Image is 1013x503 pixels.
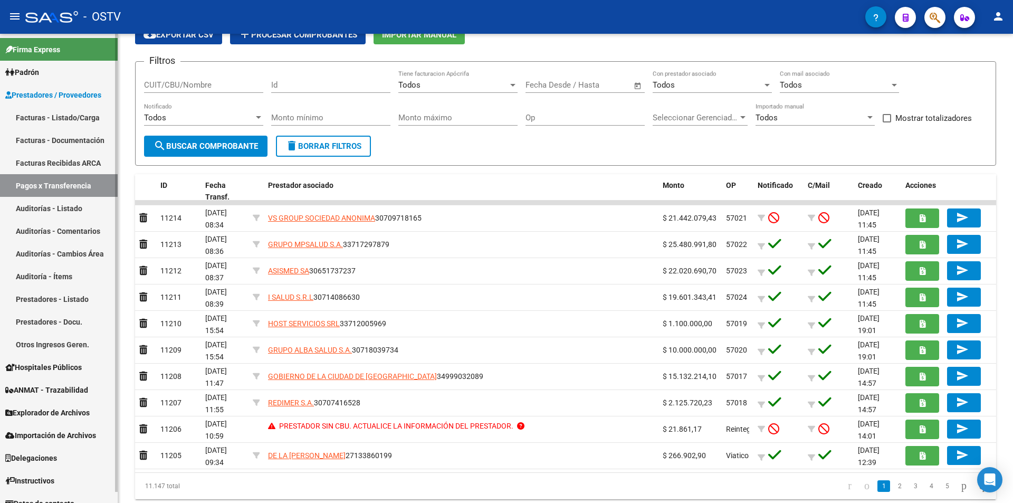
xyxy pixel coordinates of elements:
span: [DATE] 08:34 [205,208,227,229]
span: Buscar Comprobante [154,141,258,151]
datatable-header-cell: Creado [854,174,901,209]
a: 2 [893,480,906,492]
span: 30709718165 [268,214,422,222]
mat-icon: person [992,10,1005,23]
span: 57022 [726,240,747,249]
span: ANMAT - Trazabilidad [5,384,88,396]
span: $ 21.442.079,43 [663,214,716,222]
span: ID [160,181,167,189]
span: 33712005969 [268,319,386,328]
button: Procesar Comprobantes [230,25,366,44]
mat-icon: delete [285,139,298,152]
div: 11.147 total [135,473,305,499]
span: [DATE] 09:34 [205,446,227,467]
span: 30718039734 [268,346,398,354]
span: 11214 [160,214,181,222]
span: Todos [144,113,166,122]
span: - OSTV [83,5,121,29]
span: Exportar CSV [144,30,214,40]
span: 33717297879 [268,240,389,249]
span: Creado [858,181,882,189]
mat-icon: search [154,139,166,152]
mat-icon: send [956,264,969,277]
input: Start date [525,80,560,90]
span: 57021 [726,214,747,222]
span: GRUPO MPSALUD S.A. [268,240,343,249]
span: 11210 [160,319,181,328]
span: $ 1.100.000,00 [663,319,712,328]
mat-icon: menu [8,10,21,23]
span: [DATE] 19:01 [858,340,880,361]
mat-icon: send [956,211,969,224]
h3: Filtros [144,53,180,68]
span: Delegaciones [5,452,57,464]
span: Fecha Transf. [205,181,230,202]
span: $ 2.125.720,23 [663,398,712,407]
span: Padrón [5,67,39,78]
mat-icon: send [956,343,969,356]
input: End date [569,80,620,90]
button: Borrar Filtros [276,136,371,157]
datatable-header-cell: OP [722,174,753,209]
li: page 5 [939,477,955,495]
span: $ 15.132.214,10 [663,372,716,381]
mat-icon: send [956,317,969,329]
span: 11206 [160,425,181,433]
span: 57019 [726,319,747,328]
a: 4 [925,480,938,492]
span: REDIMER S.A. [268,398,314,407]
mat-icon: send [956,238,969,250]
span: 57024 [726,293,747,301]
span: [DATE] 08:37 [205,261,227,282]
span: 57017 [726,372,747,381]
span: Viaticos [726,451,752,460]
span: Reintegro [726,425,758,433]
span: [DATE] 14:57 [858,367,880,387]
span: [DATE] 11:45 [858,288,880,308]
span: [DATE] 14:01 [858,420,880,440]
a: 5 [941,480,953,492]
button: Open calendar [632,80,644,92]
span: $ 19.601.343,41 [663,293,716,301]
span: [DATE] 11:55 [205,393,227,414]
a: go to next page [957,480,971,492]
span: Seleccionar Gerenciador [653,113,738,122]
span: 11211 [160,293,181,301]
span: [DATE] 11:45 [858,208,880,229]
span: Importación de Archivos [5,430,96,441]
a: 3 [909,480,922,492]
li: page 2 [892,477,907,495]
span: HOST SERVICIOS SRL [268,319,340,328]
span: [DATE] 14:57 [858,393,880,414]
li: page 1 [876,477,892,495]
button: Buscar Comprobante [144,136,267,157]
span: 30714086630 [268,293,360,301]
span: Mostrar totalizadores [895,112,972,125]
span: [DATE] 15:54 [205,314,227,335]
a: go to first page [843,480,856,492]
mat-icon: send [956,449,969,461]
span: [DATE] 08:39 [205,288,227,308]
datatable-header-cell: Notificado [753,174,804,209]
span: Importar Manual [382,30,456,40]
span: Firma Express [5,44,60,55]
div: Open Intercom Messenger [977,467,1002,492]
span: Acciones [905,181,936,189]
mat-icon: send [956,396,969,409]
span: I SALUD S.R.L [268,293,313,301]
span: VS GROUP SOCIEDAD ANONIMA [268,214,375,222]
span: Explorador de Archivos [5,407,90,419]
span: 57018 [726,398,747,407]
span: ASISMED SA [268,267,309,275]
span: 57023 [726,267,747,275]
button: Importar Manual [374,25,465,44]
span: DE LA [PERSON_NAME] [268,451,346,460]
span: Instructivos [5,475,54,487]
span: [DATE] 15:54 [205,340,227,361]
span: 11209 [160,346,181,354]
span: Todos [653,80,675,90]
span: OP [726,181,736,189]
a: go to last page [974,480,989,492]
span: [DATE] 11:45 [858,235,880,255]
span: Hospitales Públicos [5,362,82,373]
